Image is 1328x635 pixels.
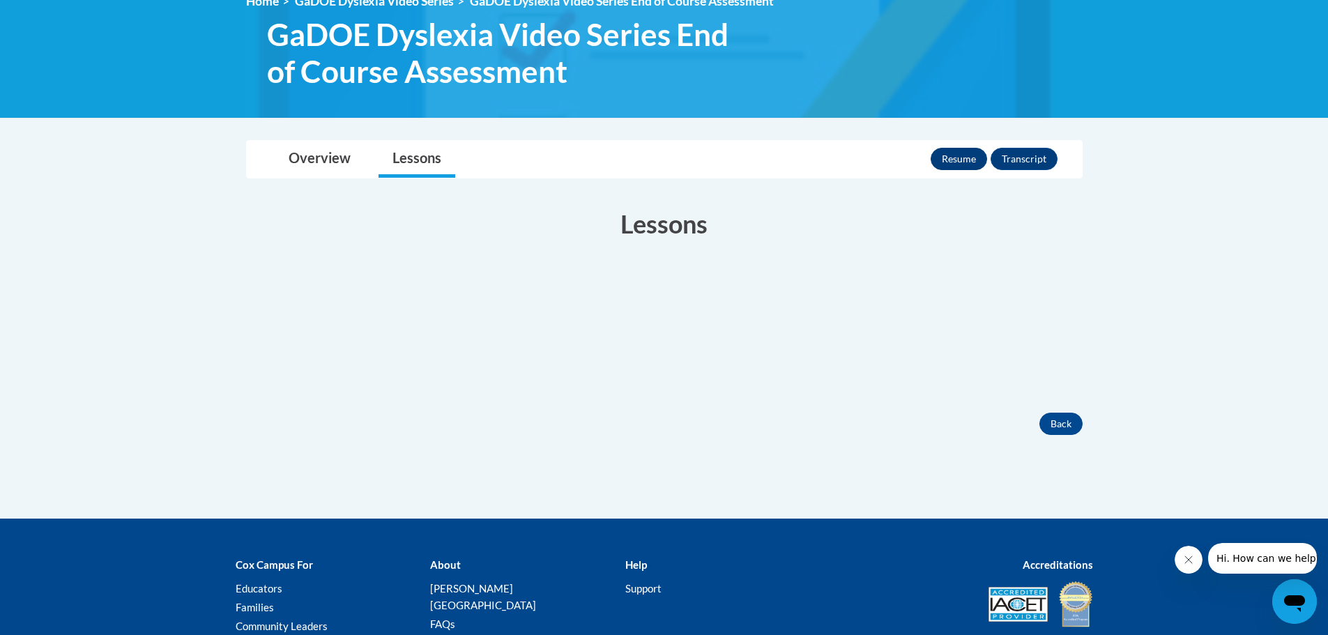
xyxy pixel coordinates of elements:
[1208,543,1317,574] iframe: Message from company
[430,618,455,630] a: FAQs
[275,141,365,178] a: Overview
[1058,580,1093,629] img: IDA® Accredited
[430,582,536,611] a: [PERSON_NAME][GEOGRAPHIC_DATA]
[267,16,748,90] span: GaDOE Dyslexia Video Series End of Course Assessment
[430,558,461,571] b: About
[989,587,1048,622] img: Accredited IACET® Provider
[379,141,455,178] a: Lessons
[1039,413,1083,435] button: Back
[1272,579,1317,624] iframe: Button to launch messaging window
[1175,546,1203,574] iframe: Close message
[246,206,1083,241] h3: Lessons
[236,558,313,571] b: Cox Campus For
[236,601,274,613] a: Families
[1023,558,1093,571] b: Accreditations
[236,582,282,595] a: Educators
[236,620,328,632] a: Community Leaders
[625,558,647,571] b: Help
[8,10,113,21] span: Hi. How can we help?
[991,148,1058,170] button: Transcript
[625,582,662,595] a: Support
[931,148,987,170] button: Resume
